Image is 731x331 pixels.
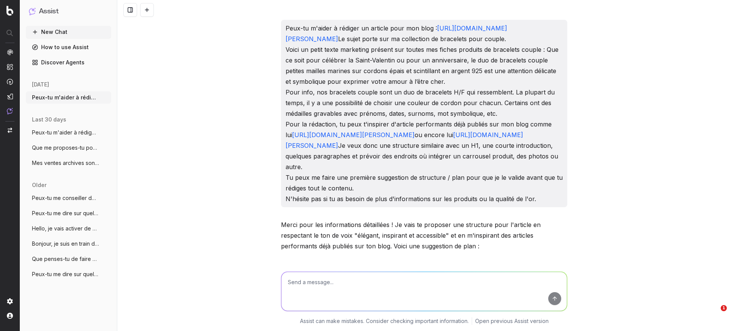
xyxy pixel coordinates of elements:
a: [URL][DOMAIN_NAME][PERSON_NAME] [292,131,415,139]
button: New Chat [26,26,111,38]
button: Mes ventes archives sont terminées sur m [26,157,111,169]
span: Peux-tu me dire sur quels mot-clés je do [32,209,99,217]
img: Assist [29,8,36,15]
span: Peux-tu me conseiller des mots-clés sur [32,194,99,202]
span: 1 [721,305,727,311]
button: Hello, je vais activer de nouveaux produ [26,222,111,235]
button: Bonjour, je suis en train de créer un no [26,238,111,250]
span: Mes ventes archives sont terminées sur m [32,159,99,167]
img: Analytics [7,49,13,55]
span: last 30 days [32,116,66,123]
button: Que me proposes-tu pour améliorer mon ar [26,142,111,154]
p: Assist can make mistakes. Consider checking important information. [300,317,469,325]
button: Peux-tu me dire sur quels mots clés auto [26,268,111,280]
img: Intelligence [7,64,13,70]
button: Peux-tu me conseiller des mots-clés sur [26,192,111,204]
p: Peux-tu m'aider à rédiger un article pour mon blog : Le sujet porte sur ma collection de bracelet... [286,23,563,204]
iframe: Intercom live chat [705,305,723,323]
span: Que me proposes-tu pour améliorer mon ar [32,144,99,152]
img: Studio [7,93,13,99]
span: older [32,181,46,189]
span: Peux-tu m'aider à rédiger un article pou [32,129,99,136]
p: Merci pour les informations détaillées ! Je vais te proposer une structure pour l'article en resp... [281,219,567,251]
a: Discover Agents [26,56,111,69]
img: Botify logo [6,6,13,16]
span: Bonjour, je suis en train de créer un no [32,240,99,248]
a: How to use Assist [26,41,111,53]
img: My account [7,313,13,319]
button: Que penses-tu de faire un article "Quel [26,253,111,265]
h1: Assist [39,6,59,17]
img: Activation [7,78,13,85]
span: Peux-tu m'aider à rédiger un article pou [32,94,99,101]
button: Peux-tu m'aider à rédiger un article pou [26,91,111,104]
button: Peux-tu m'aider à rédiger un article pou [26,126,111,139]
span: Hello, je vais activer de nouveaux produ [32,225,99,232]
span: Que penses-tu de faire un article "Quel [32,255,99,263]
img: Switch project [8,128,12,133]
img: Setting [7,298,13,304]
span: Peux-tu me dire sur quels mots clés auto [32,270,99,278]
button: Peux-tu me dire sur quels mot-clés je do [26,207,111,219]
img: Assist [7,108,13,114]
a: Open previous Assist version [475,317,549,325]
button: Assist [29,6,108,17]
span: [DATE] [32,81,49,88]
